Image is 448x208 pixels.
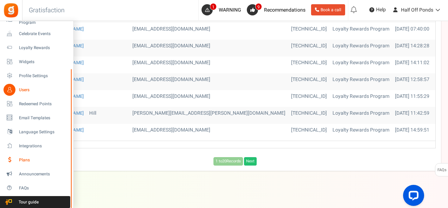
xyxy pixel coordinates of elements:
[3,154,70,166] a: Plans
[130,73,288,90] td: [EMAIL_ADDRESS][DOMAIN_NAME]
[19,59,68,65] span: Widgets
[86,107,130,124] td: Hill
[130,90,288,107] td: [EMAIL_ADDRESS][DOMAIN_NAME]
[130,124,288,141] td: [EMAIL_ADDRESS][DOMAIN_NAME]
[19,45,68,51] span: Loyalty Rewards
[130,23,288,40] td: [EMAIL_ADDRESS][DOMAIN_NAME]
[288,23,330,40] td: [TECHNICAL_ID]
[392,107,442,124] td: [DATE] 11:42:59
[19,101,68,107] span: Redeemed Points
[3,56,70,68] a: Widgets
[288,90,330,107] td: [TECHNICAL_ID]
[330,73,392,90] td: Loyalty Rewards Program
[3,112,70,124] a: Email Templates
[311,4,345,15] a: Book a call
[264,6,305,14] span: Recommendations
[330,90,392,107] td: Loyalty Rewards Program
[367,4,389,15] a: Help
[247,4,308,15] a: 9 Recommendations
[130,107,288,124] td: [PERSON_NAME][EMAIL_ADDRESS][PERSON_NAME][DOMAIN_NAME]
[330,23,392,40] td: Loyalty Rewards Program
[288,40,330,56] td: [TECHNICAL_ID]
[3,2,19,18] img: Gratisfaction
[392,90,442,107] td: [DATE] 11:55:29
[19,171,68,177] span: Announcements
[288,124,330,141] td: [TECHNICAL_ID]
[210,3,217,10] span: 1
[244,157,257,166] a: Next
[255,3,262,10] span: 9
[19,129,68,135] span: Language Settings
[3,168,70,180] a: Announcements
[392,40,442,56] td: [DATE] 14:28:28
[3,199,52,205] span: Tour guide
[3,126,70,138] a: Language Settings
[19,73,68,79] span: Profile Settings
[3,28,70,40] a: Celebrate Events
[19,87,68,93] span: Users
[3,98,70,110] a: Redeemed Points
[288,73,330,90] td: [TECHNICAL_ID]
[130,40,288,56] td: [EMAIL_ADDRESS][DOMAIN_NAME]
[19,157,68,163] span: Plans
[3,70,70,82] a: Profile Settings
[3,84,70,96] a: Users
[392,124,442,141] td: [DATE] 14:59:51
[401,6,433,14] span: Half Off Ponds
[288,56,330,73] td: [TECHNICAL_ID]
[437,163,447,177] span: FAQs
[330,56,392,73] td: Loyalty Rewards Program
[374,6,386,13] span: Help
[19,185,68,191] span: FAQs
[219,6,241,14] span: WARNING
[130,56,288,73] td: [EMAIL_ADDRESS][DOMAIN_NAME]
[330,107,392,124] td: Loyalty Rewards Program
[288,107,330,124] td: [TECHNICAL_ID]
[330,40,392,56] td: Loyalty Rewards Program
[21,4,72,18] h3: Gratisfaction
[3,42,70,54] a: Loyalty Rewards
[3,140,70,152] a: Integrations
[202,4,244,15] a: 1 WARNING
[3,182,70,194] a: FAQs
[392,56,442,73] td: [DATE] 14:11:02
[19,115,68,121] span: Email Templates
[19,31,68,37] span: Celebrate Events
[330,124,392,141] td: Loyalty Rewards Program
[392,23,442,40] td: [DATE] 07:40:00
[392,73,442,90] td: [DATE] 12:58:57
[19,143,68,149] span: Integrations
